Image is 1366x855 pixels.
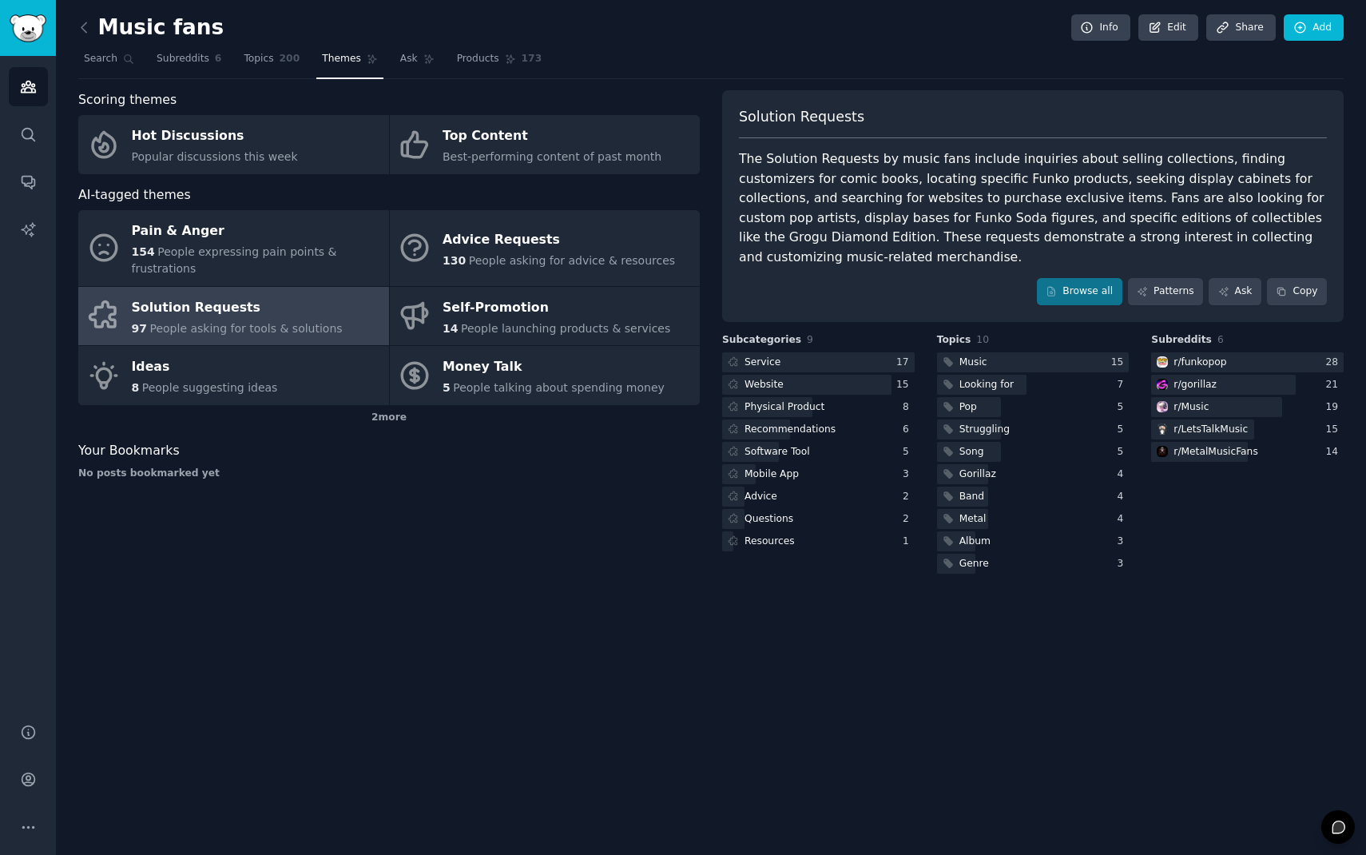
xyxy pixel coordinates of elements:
a: Top ContentBest-performing content of past month [390,115,701,174]
a: Ask [395,46,440,79]
span: 154 [132,245,155,258]
div: Recommendations [745,423,836,437]
a: Song5 [937,442,1130,462]
span: Search [84,52,117,66]
div: 17 [896,356,915,370]
div: 15 [896,378,915,392]
div: r/ MetalMusicFans [1173,445,1257,459]
span: Subreddits [157,52,209,66]
a: Advice Requests130People asking for advice & resources [390,210,701,286]
span: 9 [807,334,813,345]
div: 4 [1118,512,1130,527]
img: Music [1157,401,1168,412]
div: r/ funkopop [1173,356,1226,370]
a: MetalMusicFansr/MetalMusicFans14 [1151,442,1344,462]
img: MetalMusicFans [1157,446,1168,457]
span: 5 [443,381,451,394]
div: Pain & Anger [132,219,381,245]
div: 2 [903,512,915,527]
a: Subreddits6 [151,46,227,79]
div: Mobile App [745,467,799,482]
div: 5 [1118,423,1130,437]
span: Themes [322,52,361,66]
span: AI-tagged themes [78,185,191,205]
a: funkopopr/funkopop28 [1151,352,1344,372]
div: 21 [1325,378,1344,392]
span: 130 [443,254,466,267]
div: 1 [903,535,915,549]
a: Hot DiscussionsPopular discussions this week [78,115,389,174]
div: r/ gorillaz [1173,378,1217,392]
a: Advice2 [722,487,915,507]
span: People asking for tools & solutions [149,322,342,335]
a: Metal4 [937,509,1130,529]
a: Edit [1138,14,1198,42]
div: 28 [1325,356,1344,370]
div: 3 [903,467,915,482]
div: Advice [745,490,777,504]
div: 7 [1118,378,1130,392]
div: 14 [1325,445,1344,459]
div: Album [959,535,991,549]
div: 3 [1118,535,1130,549]
div: Hot Discussions [132,124,298,149]
a: Topics200 [238,46,305,79]
a: Browse all [1037,278,1122,305]
div: 5 [1118,400,1130,415]
a: Website15 [722,375,915,395]
span: 6 [215,52,222,66]
a: Gorillaz4 [937,464,1130,484]
div: Money Talk [443,355,665,380]
a: Products173 [451,46,547,79]
a: Info [1071,14,1130,42]
div: 2 more [78,405,700,431]
div: 8 [903,400,915,415]
span: 6 [1217,334,1224,345]
a: Themes [316,46,383,79]
div: Website [745,378,784,392]
a: Patterns [1128,278,1203,305]
img: funkopop [1157,356,1168,368]
div: Ideas [132,355,278,380]
div: 5 [903,445,915,459]
span: People asking for advice & resources [469,254,675,267]
a: Resources1 [722,531,915,551]
a: Pop5 [937,397,1130,417]
a: Service17 [722,352,915,372]
a: Ideas8People suggesting ideas [78,346,389,405]
span: Solution Requests [739,107,864,127]
div: Metal [959,512,987,527]
div: Resources [745,535,795,549]
a: Questions2 [722,509,915,529]
a: Mobile App3 [722,464,915,484]
div: 2 [903,490,915,504]
div: Band [959,490,984,504]
span: 10 [976,334,989,345]
span: Scoring themes [78,90,177,110]
span: People expressing pain points & frustrations [132,245,337,275]
span: Your Bookmarks [78,441,180,461]
div: r/ LetsTalkMusic [1173,423,1248,437]
div: 6 [903,423,915,437]
span: People suggesting ideas [142,381,278,394]
div: Solution Requests [132,295,343,320]
div: 5 [1118,445,1130,459]
span: Best-performing content of past month [443,150,661,163]
a: Struggling5 [937,420,1130,439]
a: Physical Product8 [722,397,915,417]
a: Recommendations6 [722,420,915,439]
div: Software Tool [745,445,810,459]
span: Subreddits [1151,333,1212,348]
span: Topics [244,52,273,66]
div: Top Content [443,124,661,149]
span: Subcategories [722,333,801,348]
div: Advice Requests [443,227,675,253]
div: Gorillaz [959,467,996,482]
img: LetsTalkMusic [1157,424,1168,435]
span: Popular discussions this week [132,150,298,163]
a: LetsTalkMusicr/LetsTalkMusic15 [1151,420,1344,439]
a: Add [1284,14,1344,42]
div: Music [959,356,987,370]
button: Copy [1267,278,1327,305]
span: People talking about spending money [453,381,665,394]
